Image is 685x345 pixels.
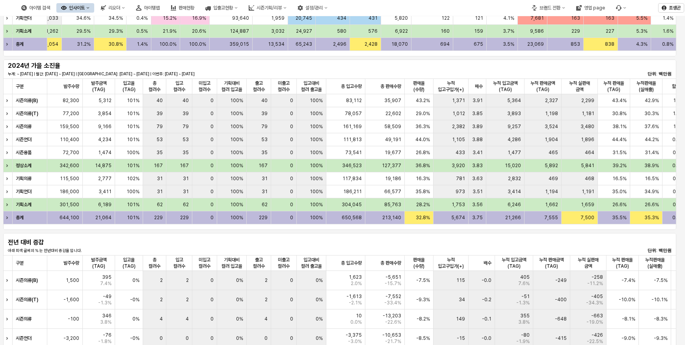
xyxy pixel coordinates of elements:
span: 누적 입고구입가(+) [437,80,465,93]
span: 163 [605,15,614,21]
span: 총 입고수량 [341,83,362,90]
span: 79 [156,123,163,130]
div: Expand row [3,12,13,24]
span: 입고 컬러수 [169,257,189,269]
span: 4,286 [508,136,521,143]
span: 0.9% [672,162,684,169]
span: 40 [261,97,268,104]
span: 총 판매수량 [380,83,401,90]
span: 35 [261,149,268,156]
span: 26.8% [416,149,430,156]
span: 110,400 [60,136,79,143]
span: 227 [606,28,614,34]
span: 121 [475,15,483,21]
span: 누적 입고금액(TAG) [490,80,521,93]
span: 159,500 [60,123,79,130]
span: 2,382 [452,123,465,130]
span: 694 [440,41,450,47]
div: 버그 제보 및 기능 개선 요청 [611,3,631,13]
span: 3,893 [507,110,521,117]
span: 79 [261,123,268,130]
span: 0 [210,175,214,182]
span: 1,474 [98,149,112,156]
span: 101% [127,110,140,117]
div: 브랜드 전환 [540,5,560,11]
span: 0 [210,97,214,104]
span: 163 [571,15,580,21]
span: 39 [182,110,189,117]
div: Expand row [3,159,13,172]
span: 100% [127,149,140,156]
span: 미출고 컬러수 [274,80,293,93]
span: 0 [290,149,293,156]
span: 21.9% [163,28,177,34]
span: 342,600 [60,162,79,169]
span: 5,820 [395,15,408,21]
span: 발주금액(TAG) [86,80,112,93]
strong: 총계 [16,41,24,47]
div: 아이템맵 [131,3,164,13]
span: 0 [210,123,214,130]
span: 100% [230,149,243,156]
span: 누적 입고구입가(+) [437,257,465,269]
span: 0.4% [136,15,148,21]
span: 구분 [16,260,24,266]
strong: 기획소계 [16,28,32,34]
span: 44.0% [415,136,430,143]
span: 총 판매수량 [380,260,401,266]
span: 100% [310,123,323,130]
button: 조생곤 [658,3,684,13]
div: Expand row [3,120,13,133]
span: 1,959 [272,15,285,21]
span: 434 [337,15,346,21]
span: 38.9% [644,162,659,169]
span: 675 [474,41,483,47]
span: 0.4% [672,136,684,143]
div: 리오더 [108,5,120,11]
span: 124,887 [230,28,249,34]
span: 31.4% [645,149,659,156]
div: Expand row [3,146,13,159]
span: 53 [156,136,163,143]
div: Expand row [3,211,13,224]
div: 설정/관리 [305,5,323,11]
span: 3.5% [503,41,515,47]
span: 102% [127,175,140,182]
span: 미입고 컬러수 [195,257,214,269]
div: Expand row [3,310,13,328]
div: Expand row [3,172,13,185]
button: 시즌기획/리뷰 [244,3,291,13]
span: 총 입고수량 [341,260,362,266]
span: 101% [127,123,140,130]
span: 배수 [484,260,491,266]
span: 2,777 [98,175,112,182]
span: 9,586 [530,28,544,34]
span: 43.4% [612,97,627,104]
button: 아이템 검색 [17,3,55,13]
span: 73,541 [345,149,362,156]
span: 23,069 [527,41,544,47]
strong: 시즌의류(B) [16,98,38,103]
span: 1.6% [663,28,674,34]
div: 영업 page [571,3,610,13]
div: 인사이트 [56,3,94,13]
span: 출고 컬러수 [250,80,268,93]
strong: 정상소계 [16,163,32,168]
span: 0 [210,162,214,169]
span: 167 [154,162,163,169]
span: 431 [369,15,378,21]
div: 입출고현황 [213,5,233,11]
span: 15.2% [163,15,177,21]
span: 580 [337,28,346,34]
span: 115,500 [60,175,79,182]
span: 총 컬러수 [146,257,163,269]
span: 34.6% [76,15,91,21]
button: 브랜드 전환 [527,3,570,13]
span: 100.0% [159,41,177,47]
span: 30.8% [612,110,627,117]
span: 9,257 [508,123,521,130]
span: 111,813 [343,136,362,143]
span: 발주수량 [63,83,79,90]
span: 20,745 [296,15,312,21]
